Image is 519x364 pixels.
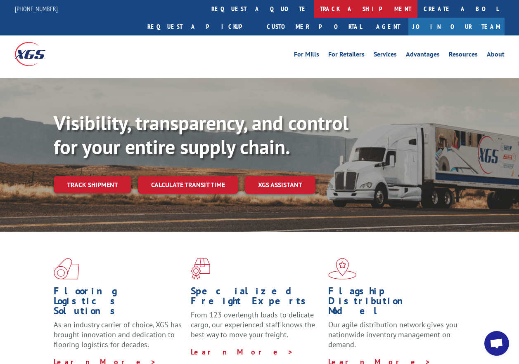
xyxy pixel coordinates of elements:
[487,51,505,60] a: About
[54,286,185,320] h1: Flooring Logistics Solutions
[191,310,322,347] p: From 123 overlength loads to delicate cargo, our experienced staff knows the best way to move you...
[328,258,357,279] img: xgs-icon-flagship-distribution-model-red
[484,331,509,356] a: Open chat
[368,18,408,35] a: Agent
[54,110,348,160] b: Visibility, transparency, and control for your entire supply chain.
[449,51,478,60] a: Resources
[54,320,182,349] span: As an industry carrier of choice, XGS has brought innovation and dedication to flooring logistics...
[408,18,505,35] a: Join Our Team
[138,176,238,194] a: Calculate transit time
[141,18,261,35] a: Request a pickup
[406,51,440,60] a: Advantages
[245,176,315,194] a: XGS ASSISTANT
[328,51,365,60] a: For Retailers
[261,18,368,35] a: Customer Portal
[54,176,131,193] a: Track shipment
[191,286,322,310] h1: Specialized Freight Experts
[54,258,79,279] img: xgs-icon-total-supply-chain-intelligence-red
[191,258,210,279] img: xgs-icon-focused-on-flooring-red
[15,5,58,13] a: [PHONE_NUMBER]
[328,320,457,349] span: Our agile distribution network gives you nationwide inventory management on demand.
[374,51,397,60] a: Services
[191,347,294,357] a: Learn More >
[328,286,459,320] h1: Flagship Distribution Model
[294,51,319,60] a: For Mills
